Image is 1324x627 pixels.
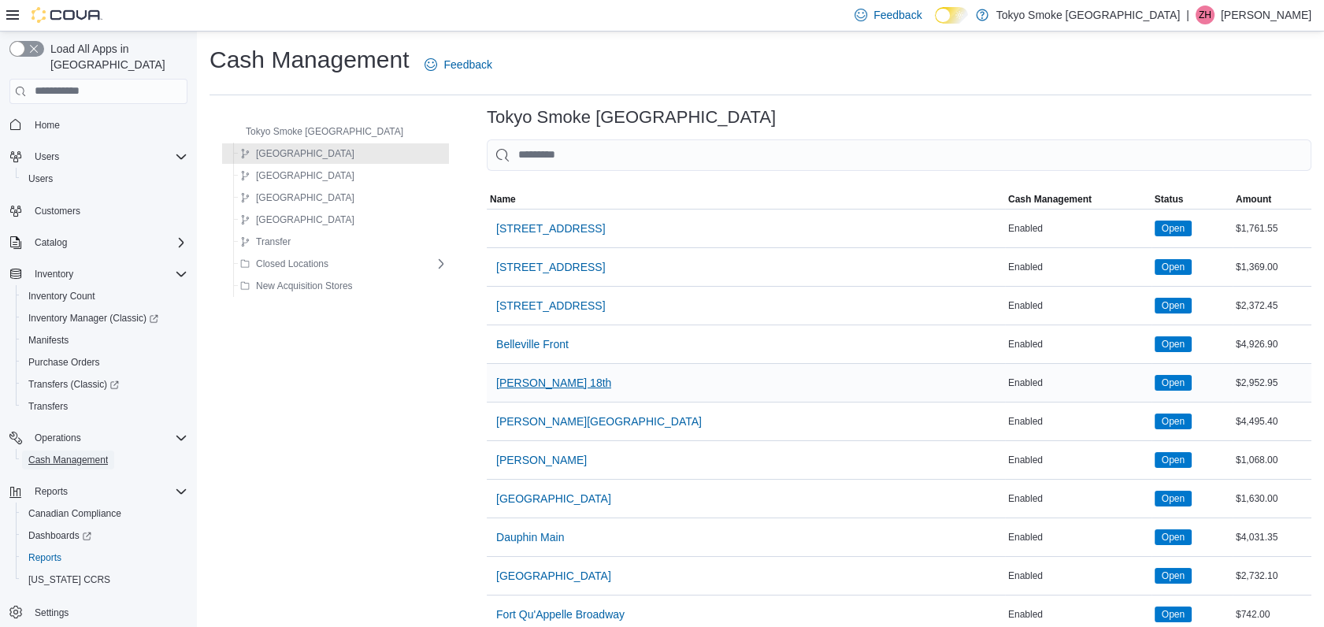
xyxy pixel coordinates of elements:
[22,375,125,394] a: Transfers (Classic)
[1005,219,1152,238] div: Enabled
[1196,6,1215,24] div: Zoe Hyndman
[490,483,617,514] button: [GEOGRAPHIC_DATA]
[246,125,403,138] span: Tokyo Smoke [GEOGRAPHIC_DATA]
[35,485,68,498] span: Reports
[16,329,194,351] button: Manifests
[28,233,187,252] span: Catalog
[1162,299,1185,313] span: Open
[996,6,1181,24] p: Tokyo Smoke [GEOGRAPHIC_DATA]
[28,265,80,284] button: Inventory
[490,367,617,399] button: [PERSON_NAME] 18th
[1155,529,1192,545] span: Open
[28,290,95,302] span: Inventory Count
[1005,489,1152,508] div: Enabled
[496,568,611,584] span: [GEOGRAPHIC_DATA]
[3,146,194,168] button: Users
[3,263,194,285] button: Inventory
[224,122,410,141] button: Tokyo Smoke [GEOGRAPHIC_DATA]
[490,290,611,321] button: [STREET_ADDRESS]
[22,548,187,567] span: Reports
[1005,335,1152,354] div: Enabled
[1199,6,1211,24] span: ZH
[490,444,593,476] button: [PERSON_NAME]
[234,188,361,207] button: [GEOGRAPHIC_DATA]
[1155,298,1192,313] span: Open
[256,213,354,226] span: [GEOGRAPHIC_DATA]
[28,551,61,564] span: Reports
[1155,414,1192,429] span: Open
[1005,373,1152,392] div: Enabled
[1005,190,1152,209] button: Cash Management
[443,57,491,72] span: Feedback
[496,298,605,313] span: [STREET_ADDRESS]
[28,116,66,135] a: Home
[3,113,194,136] button: Home
[234,210,361,229] button: [GEOGRAPHIC_DATA]
[1186,6,1189,24] p: |
[496,607,625,622] span: Fort Qu'Appelle Broadway
[1233,335,1311,354] div: $4,926.90
[1005,296,1152,315] div: Enabled
[234,276,359,295] button: New Acquisition Stores
[28,603,75,622] a: Settings
[28,201,187,221] span: Customers
[1005,412,1152,431] div: Enabled
[1236,193,1271,206] span: Amount
[22,309,187,328] span: Inventory Manager (Classic)
[256,147,354,160] span: [GEOGRAPHIC_DATA]
[22,570,187,589] span: Washington CCRS
[256,191,354,204] span: [GEOGRAPHIC_DATA]
[1155,568,1192,584] span: Open
[28,482,187,501] span: Reports
[496,221,605,236] span: [STREET_ADDRESS]
[28,233,73,252] button: Catalog
[35,268,73,280] span: Inventory
[496,452,587,468] span: [PERSON_NAME]
[3,199,194,222] button: Customers
[28,507,121,520] span: Canadian Compliance
[490,406,708,437] button: [PERSON_NAME][GEOGRAPHIC_DATA]
[1233,566,1311,585] div: $2,732.10
[28,115,187,135] span: Home
[22,504,187,523] span: Canadian Compliance
[1155,193,1184,206] span: Status
[16,285,194,307] button: Inventory Count
[1162,569,1185,583] span: Open
[487,139,1311,171] input: This is a search bar. As you type, the results lower in the page will automatically filter.
[28,454,108,466] span: Cash Management
[22,570,117,589] a: [US_STATE] CCRS
[22,526,187,545] span: Dashboards
[28,147,187,166] span: Users
[873,7,922,23] span: Feedback
[1233,258,1311,276] div: $1,369.00
[1221,6,1311,24] p: [PERSON_NAME]
[496,375,611,391] span: [PERSON_NAME] 18th
[28,602,187,621] span: Settings
[490,193,516,206] span: Name
[1162,607,1185,621] span: Open
[1155,452,1192,468] span: Open
[496,491,611,506] span: [GEOGRAPHIC_DATA]
[1233,219,1311,238] div: $1,761.55
[22,287,102,306] a: Inventory Count
[32,7,102,23] img: Cova
[496,336,569,352] span: Belleville Front
[1005,605,1152,624] div: Enabled
[28,429,187,447] span: Operations
[1152,190,1233,209] button: Status
[496,259,605,275] span: [STREET_ADDRESS]
[1162,414,1185,429] span: Open
[16,525,194,547] a: Dashboards
[210,44,409,76] h1: Cash Management
[1233,605,1311,624] div: $742.00
[35,236,67,249] span: Catalog
[1233,489,1311,508] div: $1,630.00
[22,504,128,523] a: Canadian Compliance
[1155,336,1192,352] span: Open
[22,375,187,394] span: Transfers (Classic)
[1162,376,1185,390] span: Open
[1233,190,1311,209] button: Amount
[22,548,68,567] a: Reports
[1233,296,1311,315] div: $2,372.45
